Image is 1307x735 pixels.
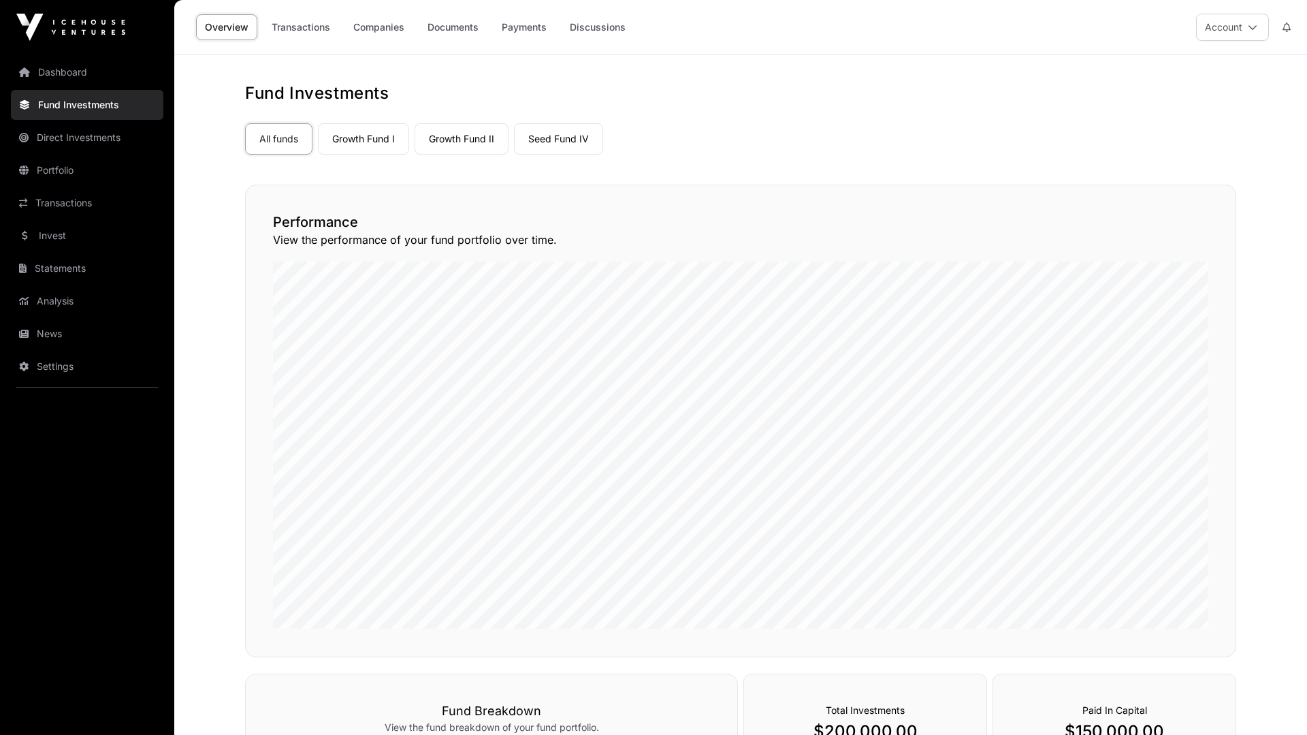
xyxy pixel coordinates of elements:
a: Dashboard [11,57,163,87]
a: Invest [11,221,163,251]
p: View the performance of your fund portfolio over time. [273,232,1208,248]
a: Discussions [561,14,634,40]
a: Fund Investments [11,90,163,120]
a: Growth Fund I [318,123,409,155]
a: Transactions [263,14,339,40]
a: Growth Fund II [415,123,509,155]
a: Companies [344,14,413,40]
a: Payments [493,14,555,40]
a: Overview [196,14,257,40]
a: Direct Investments [11,123,163,153]
img: Icehouse Ventures Logo [16,14,125,41]
a: Transactions [11,188,163,218]
a: Statements [11,253,163,283]
a: Settings [11,351,163,381]
a: All funds [245,123,312,155]
a: Analysis [11,286,163,316]
a: Seed Fund IV [514,123,603,155]
a: Portfolio [11,155,163,185]
span: Total Investments [826,704,905,716]
h2: Performance [273,213,1208,232]
button: Account [1196,14,1269,41]
a: News [11,319,163,349]
h3: Fund Breakdown [273,702,710,721]
h1: Fund Investments [245,82,1236,104]
span: Paid In Capital [1082,704,1147,716]
a: Documents [419,14,487,40]
p: View the fund breakdown of your fund portfolio. [273,721,710,734]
